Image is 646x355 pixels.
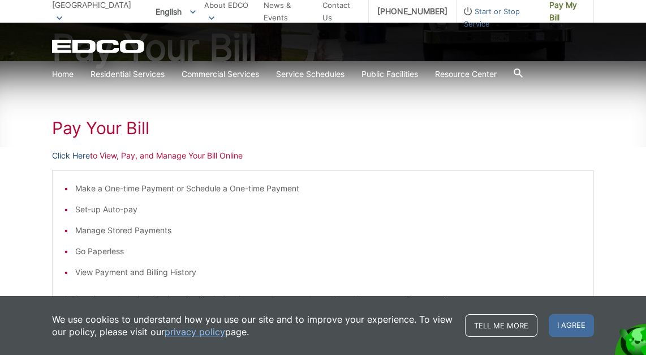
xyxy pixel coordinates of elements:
[435,68,497,80] a: Resource Center
[52,118,594,138] h1: Pay Your Bill
[52,40,146,53] a: EDCD logo. Return to the homepage.
[75,245,582,258] li: Go Paperless
[75,182,582,195] li: Make a One-time Payment or Schedule a One-time Payment
[52,149,90,162] a: Click Here
[91,68,165,80] a: Residential Services
[147,2,204,21] span: English
[75,203,582,216] li: Set-up Auto-pay
[52,313,454,338] p: We use cookies to understand how you use our site and to improve your experience. To view our pol...
[276,68,344,80] a: Service Schedules
[361,68,418,80] a: Public Facilities
[549,314,594,337] span: I agree
[75,266,582,279] li: View Payment and Billing History
[182,68,259,80] a: Commercial Services
[465,314,537,337] a: Tell me more
[52,68,74,80] a: Home
[165,326,225,338] a: privacy policy
[75,224,582,237] li: Manage Stored Payments
[64,293,582,305] p: * Requires a One-time Registration (or Online Account Set-up to Create Your Username and Password)
[52,149,594,162] p: to View, Pay, and Manage Your Bill Online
